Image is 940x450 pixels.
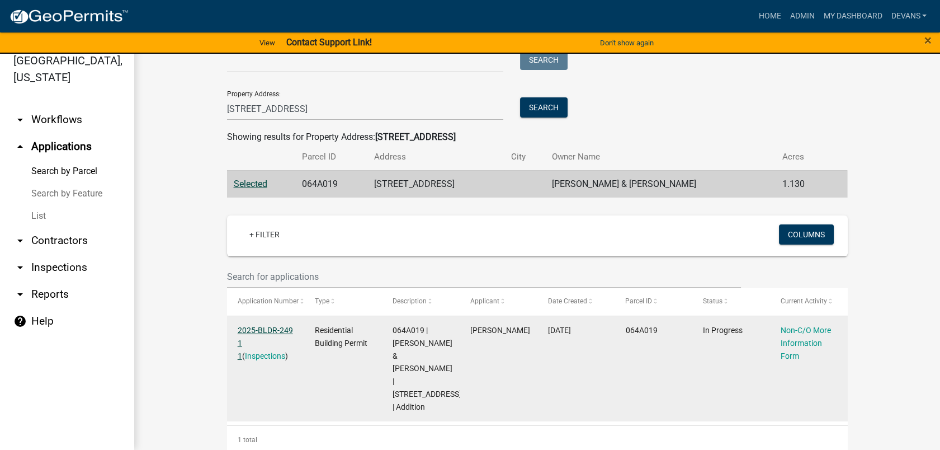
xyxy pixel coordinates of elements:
[537,288,615,315] datatable-header-cell: Date Created
[13,234,27,247] i: arrow_drop_down
[286,37,372,48] strong: Contact Support Link!
[393,326,461,411] span: 064A019 | JEWERS JOHN & LISA | 119 REIDS RD | Addition
[367,144,504,170] th: Address
[227,265,741,288] input: Search for applications
[238,297,299,305] span: Application Number
[781,326,831,360] a: Non-C/O More Information Form
[703,297,722,305] span: Status
[238,324,294,362] div: ( )
[367,170,504,198] td: [STREET_ADDRESS]
[315,326,367,348] span: Residential Building Permit
[781,297,827,305] span: Current Activity
[13,288,27,301] i: arrow_drop_down
[545,144,776,170] th: Owner Name
[13,315,27,328] i: help
[470,297,499,305] span: Applicant
[819,6,886,27] a: My Dashboard
[240,224,289,245] a: + Filter
[315,297,329,305] span: Type
[238,326,293,360] a: 2025-BLDR-249 1 1
[615,288,692,315] datatable-header-cell: Parcel ID
[754,6,785,27] a: Home
[520,97,568,118] button: Search
[470,326,530,335] span: Greg Gober
[382,288,460,315] datatable-header-cell: Description
[924,34,932,47] button: Close
[504,144,545,170] th: City
[692,288,770,315] datatable-header-cell: Status
[886,6,931,27] a: devans
[304,288,382,315] datatable-header-cell: Type
[703,326,743,335] span: In Progress
[520,50,568,70] button: Search
[393,297,427,305] span: Description
[227,288,305,315] datatable-header-cell: Application Number
[13,113,27,126] i: arrow_drop_down
[295,144,367,170] th: Parcel ID
[548,326,571,335] span: 08/20/2025
[776,144,828,170] th: Acres
[227,130,848,144] div: Showing results for Property Address:
[548,297,587,305] span: Date Created
[255,34,280,52] a: View
[770,288,848,315] datatable-header-cell: Current Activity
[13,140,27,153] i: arrow_drop_up
[924,32,932,48] span: ×
[625,297,652,305] span: Parcel ID
[545,170,776,198] td: [PERSON_NAME] & [PERSON_NAME]
[295,170,367,198] td: 064A019
[13,261,27,274] i: arrow_drop_down
[245,351,285,360] a: Inspections
[776,170,828,198] td: 1.130
[785,6,819,27] a: Admin
[596,34,658,52] button: Don't show again
[779,224,834,245] button: Columns
[375,132,456,142] strong: [STREET_ADDRESS]
[234,179,267,189] a: Selected
[460,288,537,315] datatable-header-cell: Applicant
[625,326,657,335] span: 064A019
